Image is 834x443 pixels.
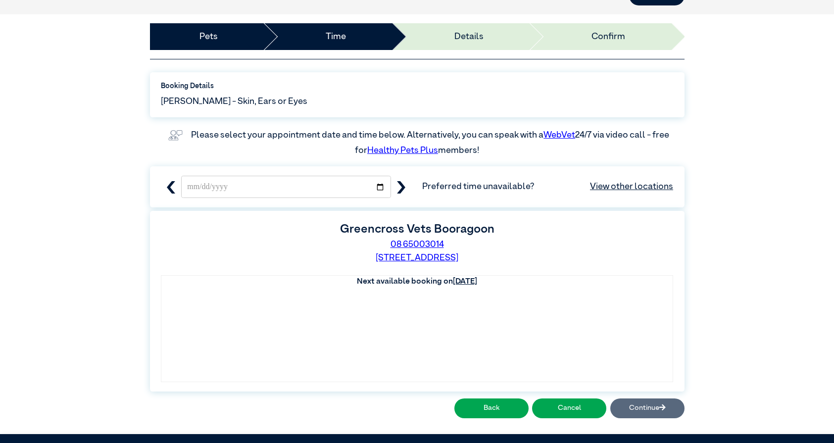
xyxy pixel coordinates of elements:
label: Booking Details [161,81,673,92]
a: View other locations [590,180,673,194]
label: Please select your appointment date and time below. Alternatively, you can speak with a 24/7 via ... [191,131,671,155]
button: Cancel [532,398,606,418]
a: 08 65003014 [391,240,444,249]
a: [STREET_ADDRESS] [376,253,458,262]
a: WebVet [543,131,575,140]
button: Back [454,398,529,418]
span: [PERSON_NAME] - Skin, Ears or Eyes [161,95,307,108]
a: Healthy Pets Plus [367,146,438,155]
span: Preferred time unavailable? [422,180,673,194]
label: Greencross Vets Booragoon [340,223,494,235]
a: Pets [199,30,218,44]
u: [DATE] [453,278,477,286]
th: Next available booking on [161,276,673,288]
img: vet [165,126,186,144]
a: Time [326,30,346,44]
